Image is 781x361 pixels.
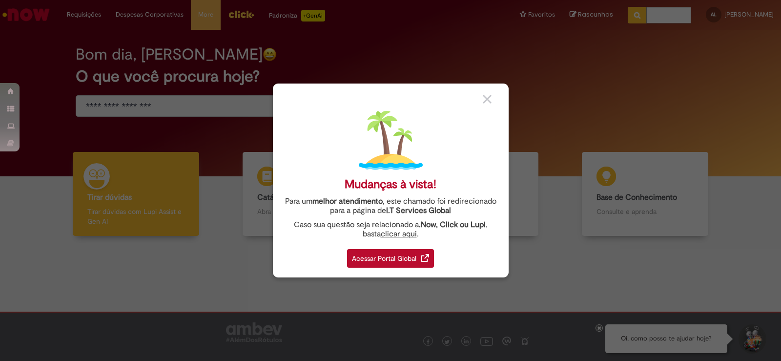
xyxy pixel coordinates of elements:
[419,220,486,230] strong: .Now, Click ou Lupi
[347,249,434,268] div: Acessar Portal Global
[386,200,451,215] a: I.T Services Global
[421,254,429,262] img: redirect_link.png
[280,220,501,239] div: Caso sua questão seja relacionado a , basta .
[280,197,501,215] div: Para um , este chamado foi redirecionado para a página de
[483,95,492,104] img: close_button_grey.png
[359,108,423,172] img: island.png
[345,177,436,191] div: Mudanças à vista!
[381,224,417,239] a: clicar aqui
[347,244,434,268] a: Acessar Portal Global
[312,196,383,206] strong: melhor atendimento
